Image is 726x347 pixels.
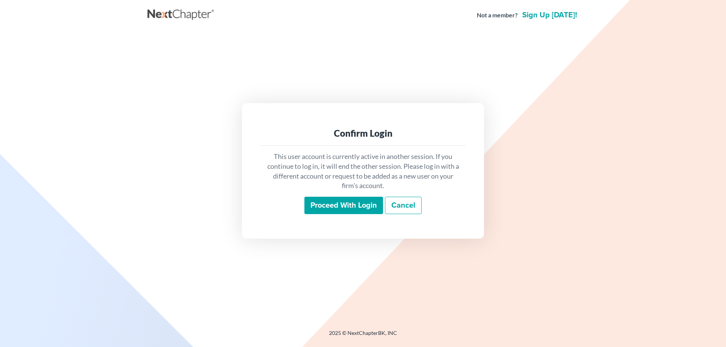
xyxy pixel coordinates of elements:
[147,329,579,343] div: 2025 © NextChapterBK, INC
[266,152,460,191] p: This user account is currently active in another session. If you continue to log in, it will end ...
[477,11,518,20] strong: Not a member?
[266,127,460,139] div: Confirm Login
[521,11,579,19] a: Sign up [DATE]!
[304,197,383,214] input: Proceed with login
[385,197,422,214] a: Cancel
